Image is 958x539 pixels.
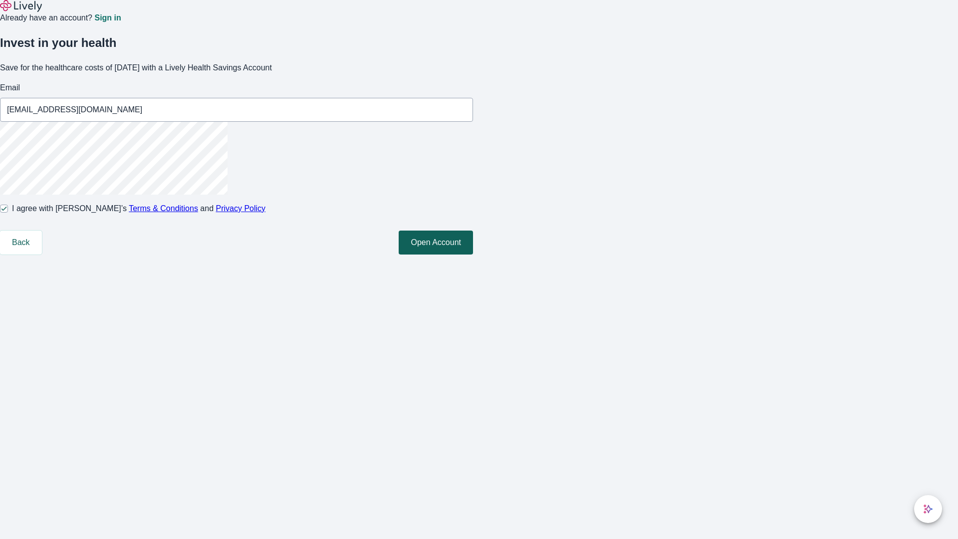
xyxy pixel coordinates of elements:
a: Terms & Conditions [129,204,198,213]
a: Privacy Policy [216,204,266,213]
a: Sign in [94,14,121,22]
span: I agree with [PERSON_NAME]’s and [12,203,265,215]
svg: Lively AI Assistant [923,504,933,514]
button: chat [914,495,942,523]
button: Open Account [399,231,473,255]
